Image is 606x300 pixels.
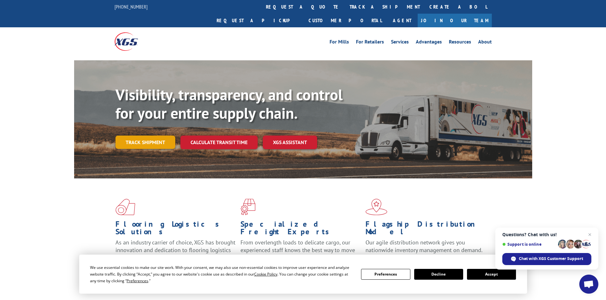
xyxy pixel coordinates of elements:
div: Chat with XGS Customer Support [502,253,591,265]
a: Agent [387,14,418,27]
span: Questions? Chat with us! [502,232,591,237]
h1: Specialized Freight Experts [240,220,361,239]
a: Services [391,39,409,46]
span: Our agile distribution network gives you nationwide inventory management on demand. [366,239,483,254]
a: For Mills [330,39,349,46]
a: Join Our Team [418,14,492,27]
a: XGS ASSISTANT [263,136,317,149]
div: Cookie Consent Prompt [79,255,527,294]
a: Resources [449,39,471,46]
img: xgs-icon-total-supply-chain-intelligence-red [115,199,135,215]
p: From overlength loads to delicate cargo, our experienced staff knows the best way to move your fr... [240,239,361,267]
button: Decline [414,269,463,280]
div: We use essential cookies to make our site work. With your consent, we may also use non-essential ... [90,264,353,284]
button: Accept [467,269,516,280]
a: For Retailers [356,39,384,46]
span: As an industry carrier of choice, XGS has brought innovation and dedication to flooring logistics... [115,239,235,261]
b: Visibility, transparency, and control for your entire supply chain. [115,85,343,123]
div: Open chat [579,275,598,294]
a: Calculate transit time [180,136,258,149]
span: Cookie Policy [254,271,277,277]
a: Request a pickup [212,14,304,27]
img: xgs-icon-flagship-distribution-model-red [366,199,387,215]
img: xgs-icon-focused-on-flooring-red [240,199,255,215]
span: Support is online [502,242,556,247]
button: Preferences [361,269,410,280]
span: Preferences [127,278,148,283]
a: [PHONE_NUMBER] [115,3,148,10]
a: About [478,39,492,46]
span: Close chat [586,231,594,238]
a: Advantages [416,39,442,46]
h1: Flagship Distribution Model [366,220,486,239]
span: Chat with XGS Customer Support [519,256,583,262]
a: Customer Portal [304,14,387,27]
a: Track shipment [115,136,175,149]
h1: Flooring Logistics Solutions [115,220,236,239]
